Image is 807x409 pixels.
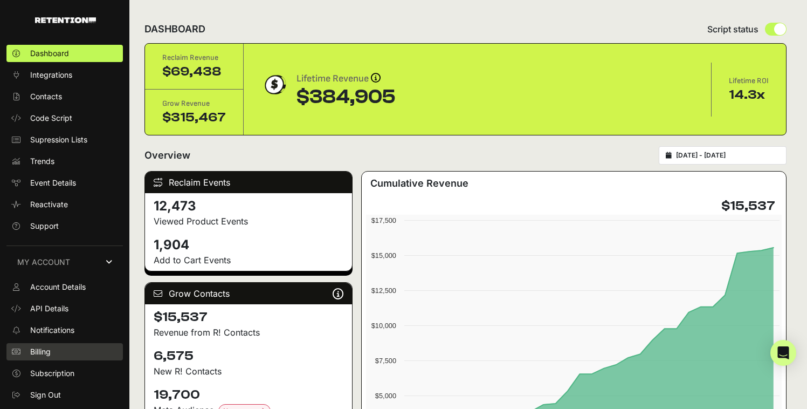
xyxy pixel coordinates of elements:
p: Revenue from R! Contacts [154,326,343,339]
span: API Details [30,303,68,314]
div: Lifetime ROI [729,76,769,86]
span: Supression Lists [30,134,87,145]
p: New R! Contacts [154,365,343,378]
span: Integrations [30,70,72,80]
a: Billing [6,343,123,360]
h4: 6,575 [154,347,343,365]
h2: Overview [144,148,190,163]
span: Subscription [30,368,74,379]
h3: Cumulative Revenue [370,176,468,191]
h2: DASHBOARD [144,22,205,37]
a: Supression Lists [6,131,123,148]
text: $5,000 [375,392,396,400]
h4: $15,537 [721,197,775,215]
a: Reactivate [6,196,123,213]
a: Notifications [6,322,123,339]
span: Dashboard [30,48,69,59]
img: Retention.com [35,17,96,23]
text: $7,500 [375,357,396,365]
text: $10,000 [371,322,396,330]
a: Contacts [6,88,123,105]
div: Grow Contacts [145,283,352,304]
span: Reactivate [30,199,68,210]
span: Account Details [30,282,86,292]
span: Support [30,221,59,231]
a: Event Details [6,174,123,192]
text: $12,500 [371,287,396,295]
span: Sign Out [30,390,61,400]
div: Reclaim Events [145,172,352,193]
h4: 12,473 [154,197,343,215]
a: Dashboard [6,45,123,62]
a: Integrations [6,66,123,84]
a: Trends [6,153,123,170]
div: $315,467 [162,109,226,126]
div: $69,438 [162,63,226,80]
div: Open Intercom Messenger [770,340,796,366]
h4: 1,904 [154,236,343,254]
div: 14.3x [729,86,769,104]
span: Notifications [30,325,74,336]
a: Code Script [6,110,123,127]
a: API Details [6,300,123,317]
text: $15,000 [371,251,396,260]
a: Sign Out [6,386,123,404]
p: Viewed Product Events [154,215,343,228]
text: $17,500 [371,216,396,224]
a: Subscription [6,365,123,382]
a: Account Details [6,278,123,296]
span: Script status [707,23,758,36]
a: MY ACCOUNT [6,246,123,278]
span: Event Details [30,178,76,188]
p: Add to Cart Events [154,254,343,267]
span: Trends [30,156,54,167]
div: Lifetime Revenue [296,71,396,86]
span: MY ACCOUNT [17,257,70,268]
span: Billing [30,346,51,357]
img: dollar-coin-05c43ed7efb7bc0c12610022525b4bbbb207c7efeef5aecc26f025e68dcafac9.png [261,71,288,98]
div: $384,905 [296,86,396,108]
a: Support [6,217,123,235]
div: Grow Revenue [162,98,226,109]
div: Reclaim Revenue [162,52,226,63]
h4: 19,700 [154,386,343,404]
span: Contacts [30,91,62,102]
h4: $15,537 [154,309,343,326]
span: Code Script [30,113,72,124]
